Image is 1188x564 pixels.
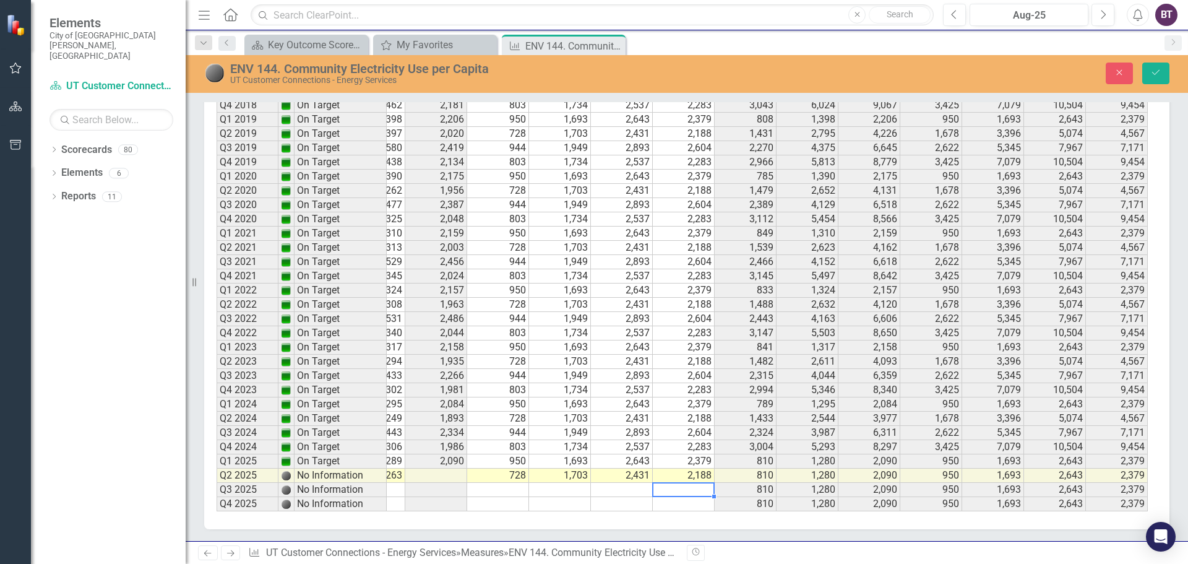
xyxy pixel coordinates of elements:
[217,127,278,141] td: Q2 2019
[653,284,715,298] td: 2,379
[900,141,962,155] td: 2,622
[591,255,653,269] td: 2,893
[1024,198,1086,212] td: 7,967
[405,127,467,141] td: 2,020
[653,155,715,170] td: 2,283
[467,170,529,184] td: 950
[715,98,777,113] td: 3,043
[591,198,653,212] td: 2,893
[295,155,387,170] td: On Target
[900,155,962,170] td: 3,425
[715,127,777,141] td: 1,431
[405,98,467,113] td: 2,181
[467,341,529,355] td: 950
[230,76,746,85] div: UT Customer Connections - Energy Services
[217,170,278,184] td: Q1 2020
[281,186,291,196] img: APn+hR+MH4cqAAAAAElFTkSuQmCC
[281,129,291,139] img: APn+hR+MH4cqAAAAAElFTkSuQmCC
[1086,98,1148,113] td: 9,454
[838,170,900,184] td: 2,175
[1024,170,1086,184] td: 2,643
[295,255,387,269] td: On Target
[405,113,467,127] td: 2,206
[405,184,467,198] td: 1,956
[777,284,838,298] td: 1,324
[900,98,962,113] td: 3,425
[405,141,467,155] td: 2,419
[838,326,900,341] td: 8,650
[715,212,777,227] td: 3,112
[653,355,715,369] td: 2,188
[251,4,934,26] input: Search ClearPoint...
[653,184,715,198] td: 2,188
[529,255,591,269] td: 1,949
[217,341,278,355] td: Q1 2023
[295,127,387,141] td: On Target
[591,269,653,284] td: 2,537
[715,184,777,198] td: 1,479
[777,113,838,127] td: 1,398
[6,14,28,36] img: ClearPoint Strategy
[295,298,387,312] td: On Target
[529,212,591,227] td: 1,734
[529,326,591,341] td: 1,734
[653,212,715,227] td: 2,283
[467,312,529,326] td: 944
[970,4,1088,26] button: Aug-25
[1024,341,1086,355] td: 2,643
[1086,298,1148,312] td: 4,567
[467,326,529,341] td: 803
[962,326,1024,341] td: 7,079
[900,170,962,184] td: 950
[653,127,715,141] td: 2,188
[653,326,715,341] td: 2,283
[281,243,291,253] img: APn+hR+MH4cqAAAAAElFTkSuQmCC
[777,155,838,170] td: 5,813
[900,298,962,312] td: 1,678
[962,113,1024,127] td: 1,693
[529,312,591,326] td: 1,949
[591,312,653,326] td: 2,893
[838,184,900,198] td: 4,131
[295,212,387,227] td: On Target
[217,312,278,326] td: Q3 2022
[405,298,467,312] td: 1,963
[467,127,529,141] td: 728
[1086,212,1148,227] td: 9,454
[900,269,962,284] td: 3,425
[1024,184,1086,198] td: 5,074
[715,227,777,241] td: 849
[591,284,653,298] td: 2,643
[653,198,715,212] td: 2,604
[405,198,467,212] td: 2,387
[900,312,962,326] td: 2,622
[777,326,838,341] td: 5,503
[1086,326,1148,341] td: 9,454
[962,170,1024,184] td: 1,693
[295,341,387,355] td: On Target
[715,298,777,312] td: 1,488
[591,355,653,369] td: 2,431
[777,198,838,212] td: 4,129
[838,241,900,255] td: 4,162
[49,109,173,131] input: Search Below...
[1086,312,1148,326] td: 7,171
[1024,326,1086,341] td: 10,504
[962,98,1024,113] td: 7,079
[715,113,777,127] td: 808
[529,241,591,255] td: 1,703
[61,189,96,204] a: Reports
[1086,198,1148,212] td: 7,171
[900,198,962,212] td: 2,622
[653,227,715,241] td: 2,379
[715,326,777,341] td: 3,147
[281,328,291,338] img: APn+hR+MH4cqAAAAAElFTkSuQmCC
[529,298,591,312] td: 1,703
[247,37,365,53] a: Key Outcome Scorecard
[217,255,278,269] td: Q3 2021
[405,170,467,184] td: 2,175
[777,227,838,241] td: 1,310
[1086,170,1148,184] td: 2,379
[49,79,173,93] a: UT Customer Connections - Energy Services
[295,227,387,241] td: On Target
